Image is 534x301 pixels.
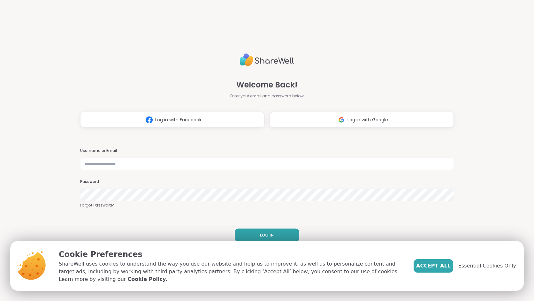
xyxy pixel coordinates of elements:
span: Log in with Google [347,117,388,123]
h3: Username or Email [80,148,454,154]
a: Cookie Policy. [127,275,167,283]
img: ShareWell Logomark [143,114,155,126]
span: Enter your email and password below [230,93,304,99]
span: Essential Cookies Only [458,262,516,270]
button: LOG IN [235,229,299,242]
span: Accept All [416,262,451,270]
h3: Password [80,179,454,184]
button: Log in with Facebook [80,112,264,128]
span: LOG IN [260,232,274,238]
span: Log in with Facebook [155,117,202,123]
p: ShareWell uses cookies to understand the way you use our website and help us to improve it, as we... [59,260,403,283]
img: ShareWell Logo [240,51,294,69]
span: Welcome Back! [236,79,297,91]
img: ShareWell Logomark [335,114,347,126]
p: Cookie Preferences [59,249,403,260]
button: Accept All [414,259,453,273]
a: Forgot Password? [80,202,454,208]
button: Log in with Google [270,112,454,128]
